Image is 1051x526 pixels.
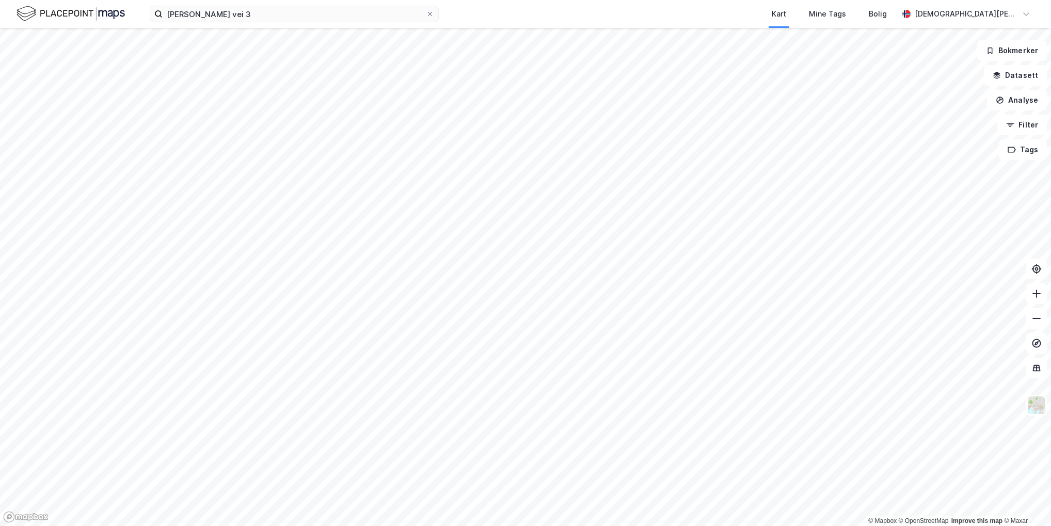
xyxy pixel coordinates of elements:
[984,65,1047,86] button: Datasett
[987,90,1047,110] button: Analyse
[163,6,426,22] input: Søk på adresse, matrikkel, gårdeiere, leietakere eller personer
[868,517,897,524] a: Mapbox
[809,8,846,20] div: Mine Tags
[1027,395,1046,415] img: Z
[915,8,1018,20] div: [DEMOGRAPHIC_DATA][PERSON_NAME]
[869,8,887,20] div: Bolig
[997,115,1047,135] button: Filter
[999,139,1047,160] button: Tags
[951,517,1002,524] a: Improve this map
[3,511,49,523] a: Mapbox homepage
[17,5,125,23] img: logo.f888ab2527a4732fd821a326f86c7f29.svg
[899,517,949,524] a: OpenStreetMap
[999,476,1051,526] iframe: Chat Widget
[772,8,786,20] div: Kart
[977,40,1047,61] button: Bokmerker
